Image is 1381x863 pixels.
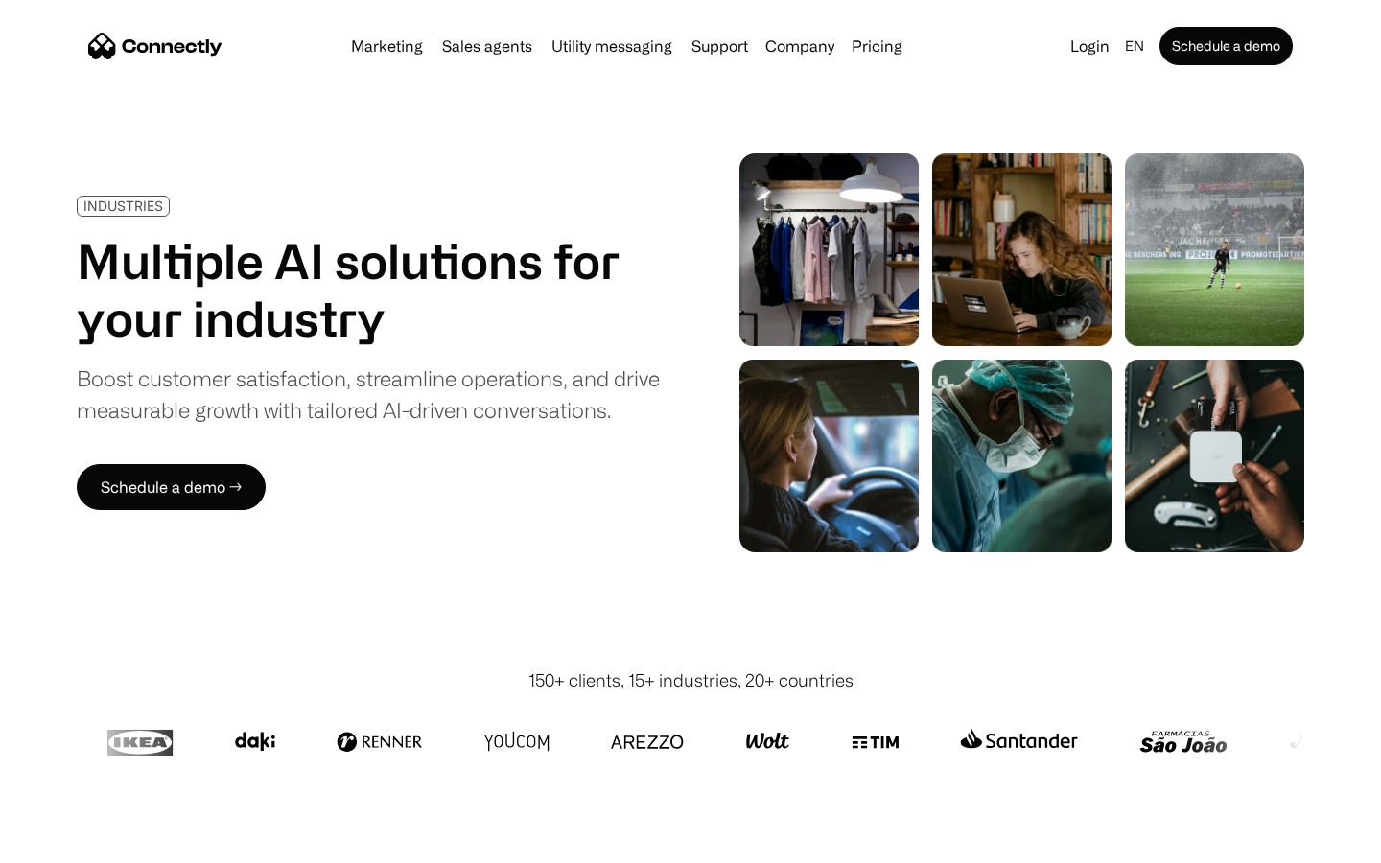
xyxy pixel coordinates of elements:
a: Sales agents [434,38,540,54]
aside: Language selected: English [19,828,115,856]
a: Support [684,38,756,54]
a: Schedule a demo [1159,27,1293,65]
div: 150+ clients, 15+ industries, 20+ countries [528,667,854,693]
div: Company [765,33,834,59]
a: Schedule a demo → [77,464,266,510]
a: Pricing [844,38,910,54]
a: Utility messaging [544,38,680,54]
div: INDUSTRIES [83,198,163,213]
ul: Language list [38,829,115,856]
a: Marketing [343,38,431,54]
h1: Multiple AI solutions for your industry [77,232,660,347]
div: Boost customer satisfaction, streamline operations, and drive measurable growth with tailored AI-... [77,362,660,426]
div: en [1125,33,1144,59]
a: Login [1063,33,1117,59]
